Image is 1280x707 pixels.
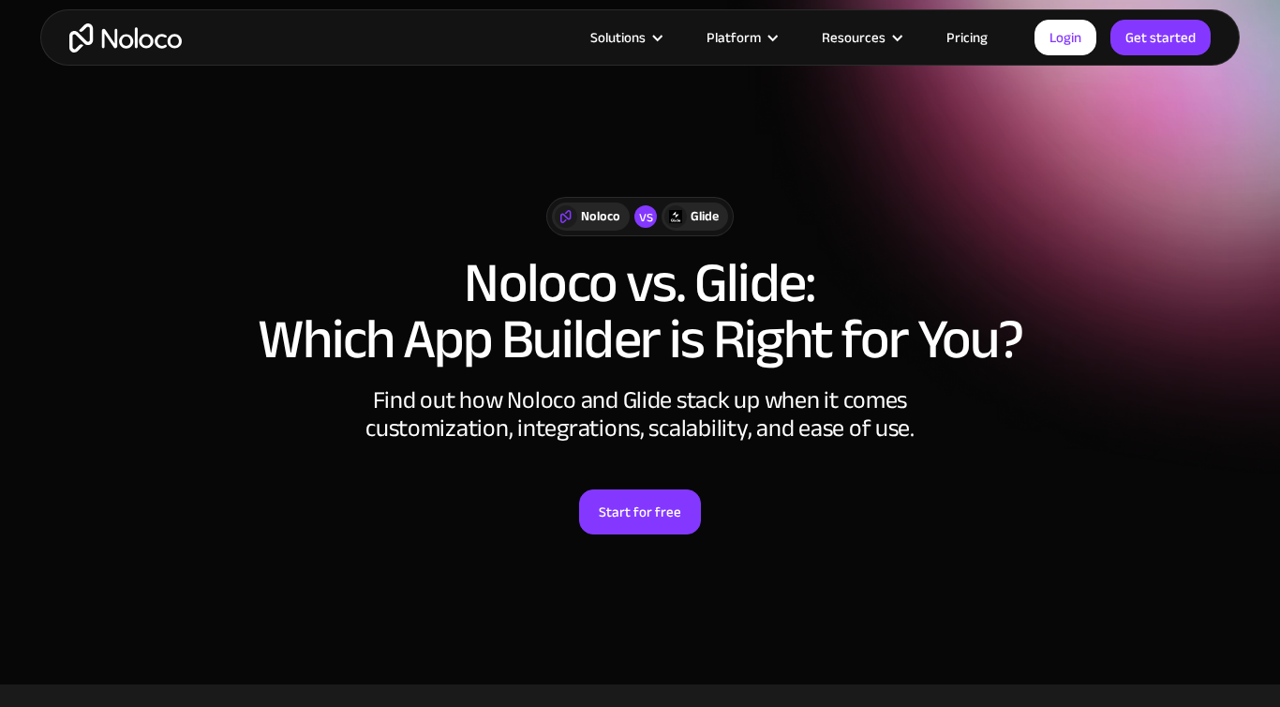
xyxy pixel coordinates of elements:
[567,25,683,50] div: Solutions
[359,386,921,443] div: Find out how Noloco and Glide stack up when it comes customization, integrations, scalability, an...
[581,206,620,227] div: Noloco
[1034,20,1096,55] a: Login
[590,25,646,50] div: Solutions
[691,206,719,227] div: Glide
[59,255,1221,368] h1: Noloco vs. Glide: Which App Builder is Right for You?
[923,25,1011,50] a: Pricing
[634,205,657,228] div: vs
[683,25,798,50] div: Platform
[1110,20,1211,55] a: Get started
[707,25,761,50] div: Platform
[822,25,886,50] div: Resources
[69,23,182,53] a: home
[798,25,923,50] div: Resources
[579,489,701,534] a: Start for free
